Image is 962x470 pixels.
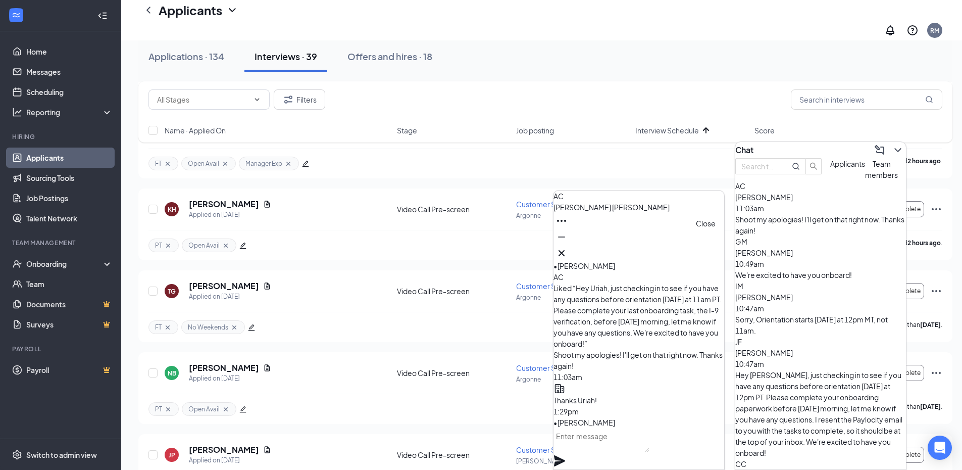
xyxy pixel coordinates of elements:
[516,211,629,220] p: Argonne
[157,94,249,105] input: All Stages
[222,242,230,250] svg: Cross
[553,406,724,417] div: 1:29pm
[553,371,724,383] div: 11:03am
[168,369,176,378] div: NB
[555,215,568,227] svg: Ellipses
[168,205,176,214] div: KH
[754,125,775,135] span: Score
[397,368,510,378] div: Video Call Pre-screen
[274,89,325,110] button: Filter Filters
[155,241,162,250] span: PT
[553,245,570,261] button: Cross
[155,159,162,168] span: FT
[12,239,111,247] div: Team Management
[735,293,793,302] span: [PERSON_NAME]
[735,180,906,192] div: AC
[159,2,222,19] h1: Applicants
[189,373,271,384] div: Applied on [DATE]
[142,4,155,16] svg: ChevronLeft
[263,364,271,372] svg: Document
[164,242,172,250] svg: Cross
[516,281,629,291] span: Customer Service Representative
[12,450,22,460] svg: Settings
[26,41,113,62] a: Home
[26,274,113,294] a: Team
[516,445,629,454] span: Customer Service Representative
[302,160,309,167] span: edit
[555,247,568,259] svg: Cross
[222,405,230,413] svg: Cross
[248,324,255,331] span: edit
[906,24,919,36] svg: QuestionInfo
[700,124,712,136] svg: ArrowUp
[188,159,219,168] span: Open Avail
[26,107,113,117] div: Reporting
[872,142,888,158] button: ComposeMessage
[169,451,175,459] div: JP
[155,323,162,332] span: FT
[189,455,271,465] div: Applied on [DATE]
[553,383,566,395] svg: Company
[884,24,896,36] svg: Notifications
[263,446,271,454] svg: Document
[865,159,898,179] span: Team members
[255,50,317,63] div: Interviews · 39
[735,193,793,202] span: [PERSON_NAME]
[12,132,111,141] div: Hiring
[830,159,865,168] span: Applicants
[253,96,261,104] svg: ChevronDown
[741,161,778,172] input: Search team member
[164,323,172,332] svg: Cross
[26,208,113,228] a: Talent Network
[930,285,942,297] svg: Ellipses
[12,107,22,117] svg: Analysis
[735,269,906,280] div: We're excited to have you onboard!
[239,242,246,249] span: edit
[189,280,259,292] h5: [PERSON_NAME]
[735,369,906,458] div: Hey [PERSON_NAME], just checking in to see if you have any questions before orientation [DATE] at...
[97,11,108,21] svg: Collapse
[263,200,271,208] svg: Document
[735,214,906,236] div: Shoot my apologies! I'll get on that right now. Thanks again!
[230,323,238,332] svg: Cross
[397,450,510,460] div: Video Call Pre-screen
[12,259,22,269] svg: UserCheck
[920,403,941,410] b: [DATE]
[635,125,699,135] span: Interview Schedule
[26,259,104,269] div: Onboarding
[189,199,259,210] h5: [PERSON_NAME]
[189,362,259,373] h5: [PERSON_NAME]
[516,200,629,209] span: Customer Service Representative
[263,282,271,290] svg: Document
[735,236,906,247] div: GM
[11,10,21,20] svg: WorkstreamLogo
[516,375,629,384] p: Argonne
[553,229,570,245] button: Minimize
[26,450,97,460] div: Switch to admin view
[155,405,162,413] span: PT
[553,191,724,202] div: AC
[735,348,793,357] span: [PERSON_NAME]
[239,406,246,413] span: edit
[284,160,292,168] svg: Cross
[188,241,220,250] span: Open Avail
[553,350,723,370] span: Shoot my apologies! I'll get on that right now. Thanks again!
[26,168,113,188] a: Sourcing Tools
[553,455,566,467] svg: Plane
[892,144,904,156] svg: ChevronDown
[12,345,111,353] div: Payroll
[164,405,172,413] svg: Cross
[930,203,942,215] svg: Ellipses
[805,158,822,174] button: search
[735,204,764,213] span: 11:03am
[282,93,294,106] svg: Filter
[930,26,939,35] div: RM
[26,314,113,335] a: SurveysCrown
[735,145,753,156] h3: Chat
[735,314,906,336] div: Sorry, Orientation starts [DATE] at 12pm MT, not 11am.
[792,162,800,170] svg: MagnifyingGlass
[226,4,238,16] svg: ChevronDown
[148,50,224,63] div: Applications · 134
